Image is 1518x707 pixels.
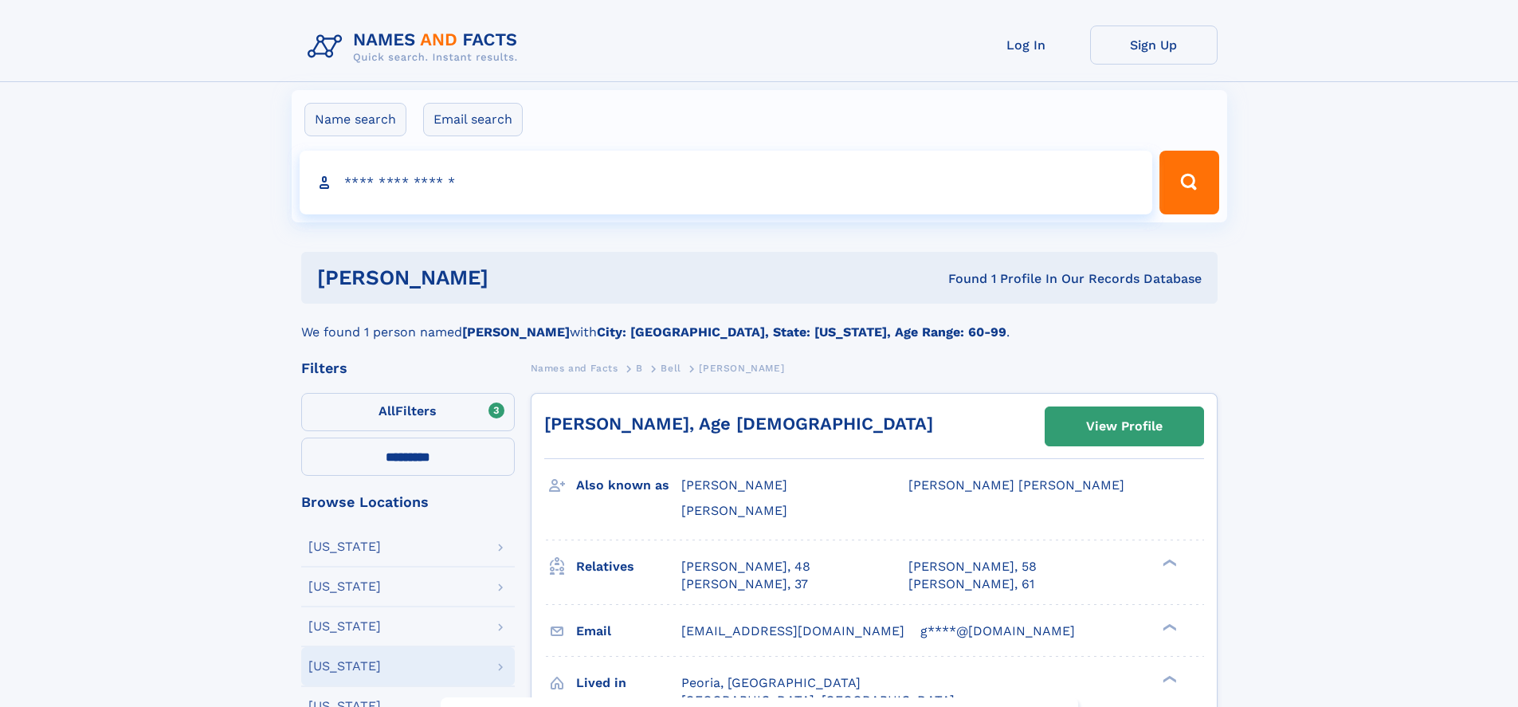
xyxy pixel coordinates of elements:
a: B [636,358,643,378]
span: Bell [661,363,681,374]
div: [US_STATE] [308,580,381,593]
div: ❯ [1159,674,1178,684]
a: [PERSON_NAME], 61 [908,575,1034,593]
div: Browse Locations [301,495,515,509]
span: [EMAIL_ADDRESS][DOMAIN_NAME] [681,623,904,638]
span: [PERSON_NAME] [699,363,784,374]
a: View Profile [1045,407,1203,446]
span: [PERSON_NAME] [681,477,787,493]
div: We found 1 person named with . [301,304,1218,342]
span: B [636,363,643,374]
span: [PERSON_NAME] [681,503,787,518]
button: Search Button [1159,151,1218,214]
label: Email search [423,103,523,136]
div: Found 1 Profile In Our Records Database [718,270,1202,288]
a: [PERSON_NAME], Age [DEMOGRAPHIC_DATA] [544,414,933,434]
b: [PERSON_NAME] [462,324,570,340]
a: Sign Up [1090,26,1218,65]
div: ❯ [1159,557,1178,568]
b: City: [GEOGRAPHIC_DATA], State: [US_STATE], Age Range: 60-99 [597,324,1006,340]
label: Name search [304,103,406,136]
h3: Also known as [576,472,681,499]
label: Filters [301,393,515,431]
h3: Email [576,618,681,645]
div: [US_STATE] [308,540,381,553]
div: [US_STATE] [308,660,381,673]
a: Bell [661,358,681,378]
img: Logo Names and Facts [301,26,531,69]
a: [PERSON_NAME], 58 [908,558,1037,575]
input: search input [300,151,1153,214]
div: ❯ [1159,622,1178,632]
div: Filters [301,361,515,375]
span: Peoria, [GEOGRAPHIC_DATA] [681,675,861,690]
h1: [PERSON_NAME] [317,268,719,288]
a: [PERSON_NAME], 37 [681,575,808,593]
span: [PERSON_NAME] [PERSON_NAME] [908,477,1124,493]
h3: Relatives [576,553,681,580]
div: [US_STATE] [308,620,381,633]
span: All [379,403,395,418]
a: Log In [963,26,1090,65]
h3: Lived in [576,670,681,697]
a: Names and Facts [531,358,618,378]
a: [PERSON_NAME], 48 [681,558,810,575]
div: View Profile [1086,408,1163,445]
